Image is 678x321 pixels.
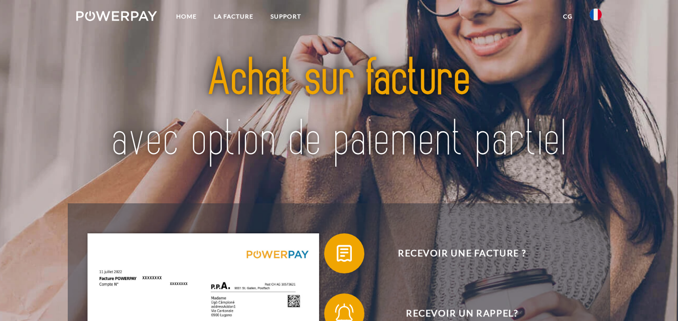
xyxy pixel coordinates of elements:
img: qb_bill.svg [332,241,357,266]
a: Home [168,8,205,26]
a: CG [555,8,581,26]
span: Recevoir une facture ? [339,233,585,273]
button: Recevoir une facture ? [324,233,585,273]
img: fr [590,9,602,21]
img: title-powerpay_fr.svg [102,32,576,186]
img: logo-powerpay-white.svg [76,11,157,21]
a: LA FACTURE [205,8,262,26]
a: Support [262,8,310,26]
